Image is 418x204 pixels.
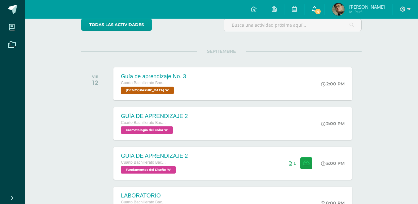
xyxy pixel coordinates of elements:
div: GUÍA DE APRENDIZAJE 2 [121,153,188,159]
span: Cuarto Bachillerato Bachillerato en CCLL con Orientación en Diseño Gráfico [121,120,167,125]
span: Cuarto Bachillerato Bachillerato en CCLL con Orientación en Diseño Gráfico [121,160,167,165]
div: Guía de aprendizaje No. 3 [121,73,186,80]
div: 5:00 PM [321,161,345,166]
a: todas las Actividades [81,19,152,31]
div: VIE [92,75,98,79]
img: a0ee197b2caa39667a157ba7b16f801a.png [332,3,345,16]
div: 2:00 PM [321,121,345,126]
span: Fundamentos del Diseño 'A' [121,166,176,174]
div: GUÍA DE APRENDIZAJE 2 [121,113,188,120]
span: Cromatología del Color 'A' [121,126,173,134]
span: 4 [315,8,321,15]
div: LABORATORIO [121,193,167,199]
span: [PERSON_NAME] [349,4,385,10]
div: 2:00 PM [321,81,345,87]
div: Archivos entregados [289,161,296,166]
div: 12 [92,79,98,86]
span: 1 [293,161,296,166]
span: Mi Perfil [349,9,385,15]
span: Biblia 'A' [121,87,174,94]
span: SEPTIEMBRE [197,48,246,54]
span: Cuarto Bachillerato Bachillerato en CCLL con Orientación en Diseño Gráfico [121,81,167,85]
input: Busca una actividad próxima aquí... [224,19,361,31]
